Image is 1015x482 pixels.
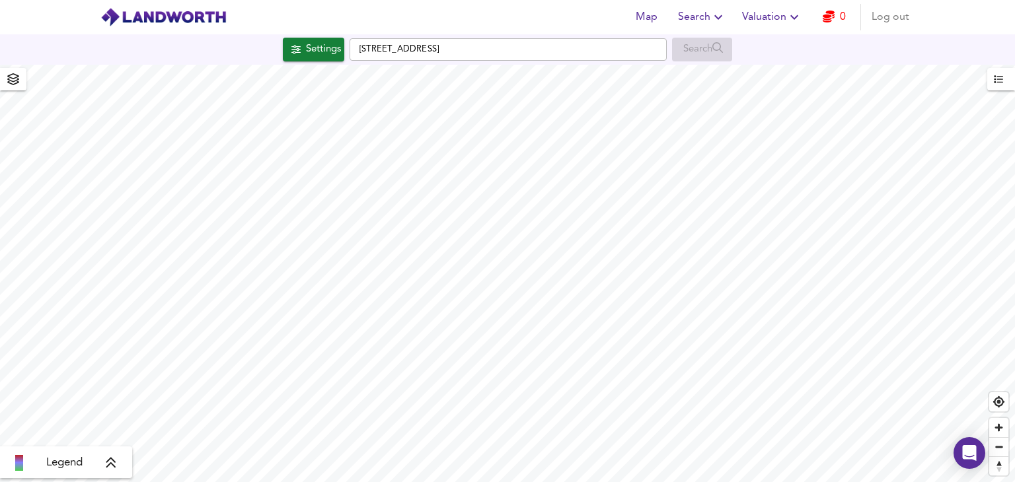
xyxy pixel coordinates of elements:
input: Enter a location... [350,38,667,61]
button: Log out [866,4,915,30]
span: Legend [46,455,83,471]
div: Settings [306,41,341,58]
span: Log out [872,8,909,26]
button: Map [625,4,667,30]
button: 0 [813,4,855,30]
button: Zoom in [989,418,1008,437]
button: Find my location [989,392,1008,411]
a: 0 [823,8,846,26]
div: Click to configure Search Settings [283,38,344,61]
button: Search [673,4,732,30]
span: Zoom out [989,438,1008,456]
button: Settings [283,38,344,61]
img: logo [100,7,227,27]
button: Reset bearing to north [989,456,1008,475]
span: Valuation [742,8,802,26]
button: Valuation [737,4,808,30]
span: Map [630,8,662,26]
div: Open Intercom Messenger [954,437,985,469]
div: Enable a Source before running a Search [672,38,732,61]
button: Zoom out [989,437,1008,456]
span: Search [678,8,726,26]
